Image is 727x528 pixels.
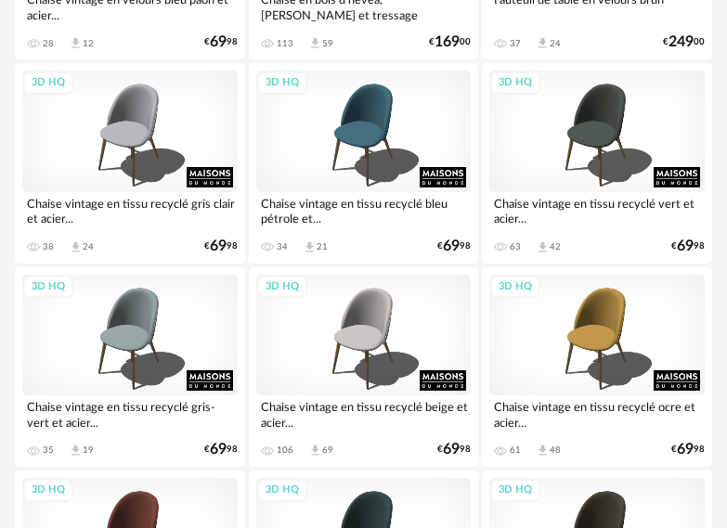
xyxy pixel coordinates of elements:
div: 34 [277,241,288,252]
div: 24 [550,38,561,49]
div: € 98 [437,444,471,456]
a: 3D HQ Chaise vintage en tissu recyclé bleu pétrole et... 34 Download icon 21 €6998 [249,63,479,263]
a: 3D HQ Chaise vintage en tissu recyclé gris clair et acier... 38 Download icon 24 €6998 [15,63,245,263]
span: 169 [435,36,460,48]
div: 21 [317,241,328,252]
span: 69 [210,444,227,456]
div: 19 [83,444,94,456]
span: Download icon [536,444,550,457]
div: 3D HQ [23,71,73,95]
span: Download icon [69,240,83,254]
div: Chaise vintage en tissu recyclé bleu pétrole et... [256,192,472,229]
div: 35 [43,444,54,456]
div: 48 [550,444,561,456]
div: 3D HQ [23,276,73,299]
div: Chaise vintage en tissu recyclé beige et acier... [256,395,472,432]
div: 106 [277,444,293,456]
span: Download icon [308,36,322,50]
div: 3D HQ [490,71,540,95]
span: 69 [677,444,694,456]
div: € 98 [204,444,238,456]
div: € 98 [204,36,238,48]
div: € 98 [671,240,705,252]
div: Chaise vintage en tissu recyclé vert et acier... [489,192,705,229]
div: Chaise vintage en tissu recyclé gris-vert et acier... [22,395,238,432]
a: 3D HQ Chaise vintage en tissu recyclé gris-vert et acier... 35 Download icon 19 €6998 [15,267,245,467]
div: 61 [510,444,521,456]
span: 69 [210,240,227,252]
div: 37 [510,38,521,49]
span: 69 [443,444,460,456]
div: € 98 [204,240,238,252]
div: 3D HQ [23,479,73,502]
div: Chaise vintage en tissu recyclé ocre et acier... [489,395,705,432]
span: 69 [210,36,227,48]
span: Download icon [536,36,550,50]
span: Download icon [536,240,550,254]
div: 63 [510,241,521,252]
div: 42 [550,241,561,252]
div: 113 [277,38,293,49]
span: 69 [443,240,460,252]
div: 59 [322,38,333,49]
div: 3D HQ [257,71,307,95]
a: 3D HQ Chaise vintage en tissu recyclé ocre et acier... 61 Download icon 48 €6998 [482,267,712,467]
div: 38 [43,241,54,252]
div: € 98 [437,240,471,252]
div: 24 [83,241,94,252]
div: € 98 [671,444,705,456]
span: 69 [677,240,694,252]
div: Chaise vintage en tissu recyclé gris clair et acier... [22,192,238,229]
div: 69 [322,444,333,456]
span: Download icon [69,444,83,457]
div: 3D HQ [490,276,540,299]
div: 28 [43,38,54,49]
a: 3D HQ Chaise vintage en tissu recyclé beige et acier... 106 Download icon 69 €6998 [249,267,479,467]
div: 3D HQ [257,276,307,299]
div: 3D HQ [257,479,307,502]
div: 12 [83,38,94,49]
a: 3D HQ Chaise vintage en tissu recyclé vert et acier... 63 Download icon 42 €6998 [482,63,712,263]
span: Download icon [303,240,317,254]
span: 249 [669,36,694,48]
span: Download icon [308,444,322,457]
div: € 00 [429,36,471,48]
span: Download icon [69,36,83,50]
div: € 00 [663,36,705,48]
div: 3D HQ [490,479,540,502]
